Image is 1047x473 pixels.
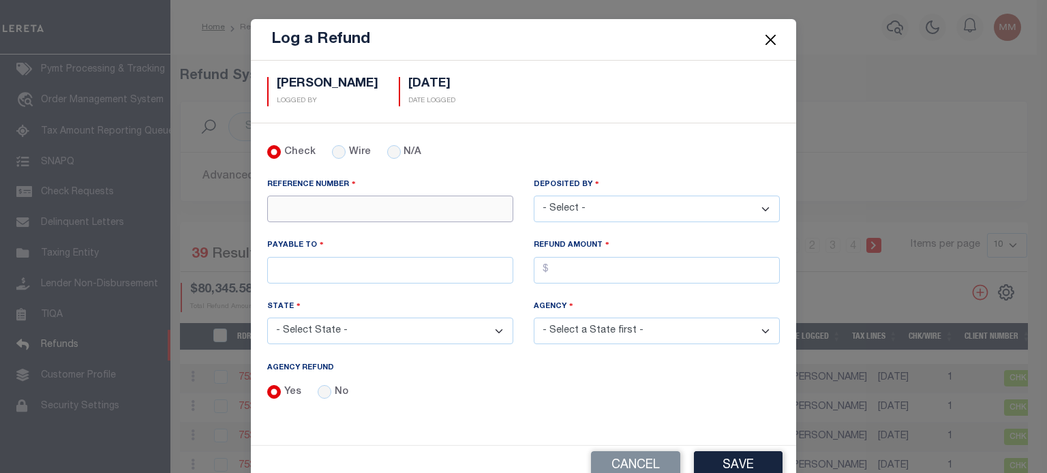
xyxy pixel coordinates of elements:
[277,96,378,106] p: LOGGED BY
[408,96,455,106] p: DATE LOGGED
[534,300,573,313] label: AGENCY
[534,239,609,251] label: REFUND AMOUNT
[408,77,455,92] h5: [DATE]
[267,239,324,251] label: PAYABLE TO
[284,145,316,160] label: Check
[284,385,301,400] label: Yes
[404,145,421,160] label: N/A
[267,363,334,374] label: AGENCY REFUND
[267,178,356,191] label: REFERENCE NUMBER
[277,77,378,92] h5: [PERSON_NAME]
[267,300,301,313] label: STATE
[349,145,371,160] label: Wire
[534,257,780,284] input: $
[534,178,599,191] label: DEPOSITED BY
[335,385,348,400] label: No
